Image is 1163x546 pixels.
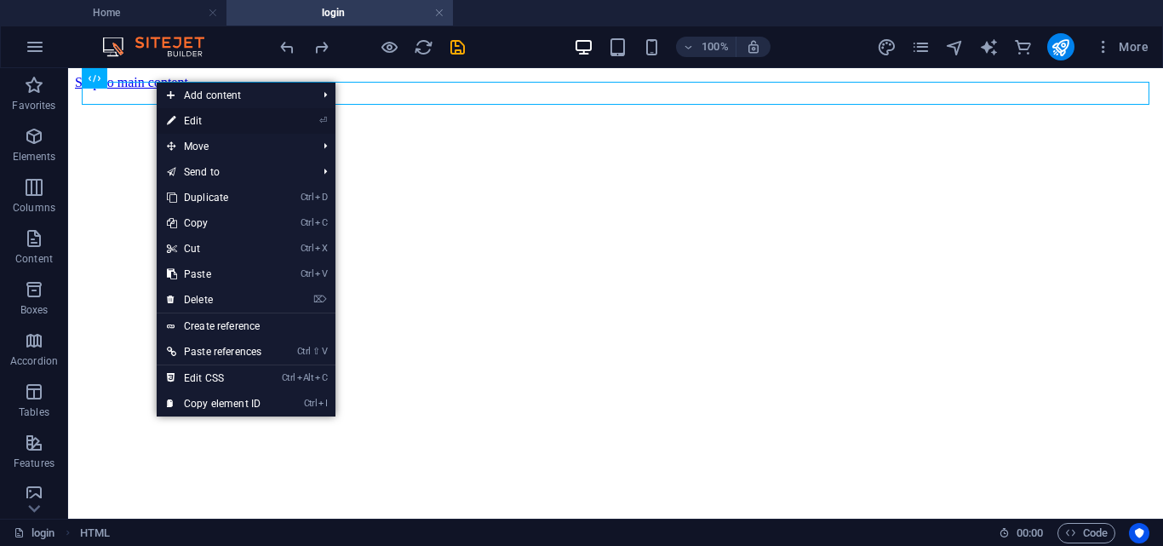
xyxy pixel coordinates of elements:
a: CtrlXCut [157,236,272,262]
button: Usercentrics [1129,523,1149,543]
button: undo [277,37,297,57]
i: V [322,346,327,357]
p: Favorites [12,99,55,112]
i: Save (Ctrl+S) [448,37,467,57]
a: CtrlVPaste [157,262,272,287]
a: Send to [157,159,310,185]
h6: Session time [999,523,1044,543]
img: Editor Logo [98,37,226,57]
span: Add content [157,83,310,108]
a: CtrlICopy element ID [157,391,272,417]
i: Ctrl [282,372,295,383]
i: Reload page [414,37,433,57]
a: CtrlCCopy [157,210,272,236]
p: Elements [13,150,56,164]
i: On resize automatically adjust zoom level to fit chosen device. [746,39,761,55]
button: design [877,37,897,57]
button: reload [413,37,433,57]
h6: 100% [702,37,729,57]
i: D [315,192,327,203]
button: save [447,37,467,57]
span: 00 00 [1017,523,1043,543]
i: Ctrl [301,243,314,254]
a: Click to cancel selection. Double-click to open Pages [14,523,55,543]
i: Design (Ctrl+Alt+Y) [877,37,897,57]
i: Undo: Change HTML (Ctrl+Z) [278,37,297,57]
button: Code [1057,523,1115,543]
a: CtrlAltCEdit CSS [157,365,272,391]
i: Pages (Ctrl+Alt+S) [911,37,931,57]
a: ⌦Delete [157,287,272,313]
i: Ctrl [301,268,314,279]
button: 100% [676,37,736,57]
button: text_generator [979,37,1000,57]
i: ⇧ [312,346,320,357]
i: Ctrl [301,192,314,203]
nav: breadcrumb [80,523,110,543]
i: AI Writer [979,37,999,57]
p: Features [14,457,54,470]
span: Code [1065,523,1108,543]
i: C [315,372,327,383]
button: navigator [945,37,965,57]
button: Click here to leave preview mode and continue editing [379,37,399,57]
a: Skip to main content [7,7,120,21]
button: pages [911,37,931,57]
p: Boxes [20,303,49,317]
span: Move [157,134,310,159]
h4: login [226,3,453,22]
i: Alt [297,372,314,383]
span: : [1028,526,1031,539]
button: redo [311,37,331,57]
p: Content [15,252,53,266]
i: Ctrl [297,346,311,357]
span: Click to select. Double-click to edit [80,523,110,543]
button: More [1088,33,1155,60]
a: CtrlDDuplicate [157,185,272,210]
i: Ctrl [301,217,314,228]
i: X [315,243,327,254]
i: Redo: Paste (Ctrl+Y, ⌘+Y) [312,37,331,57]
button: publish [1047,33,1074,60]
a: Ctrl⇧VPaste references [157,339,272,365]
i: C [315,217,327,228]
i: Navigator [945,37,965,57]
i: V [315,268,327,279]
p: Accordion [10,354,58,368]
i: I [318,398,327,409]
p: Columns [13,201,55,215]
i: Commerce [1013,37,1033,57]
a: ⏎Edit [157,108,272,134]
i: ⏎ [319,115,327,126]
button: commerce [1013,37,1034,57]
span: More [1095,38,1149,55]
a: Create reference [157,313,335,339]
i: Publish [1051,37,1070,57]
p: Tables [19,405,49,419]
i: ⌦ [313,294,327,305]
i: Ctrl [304,398,318,409]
